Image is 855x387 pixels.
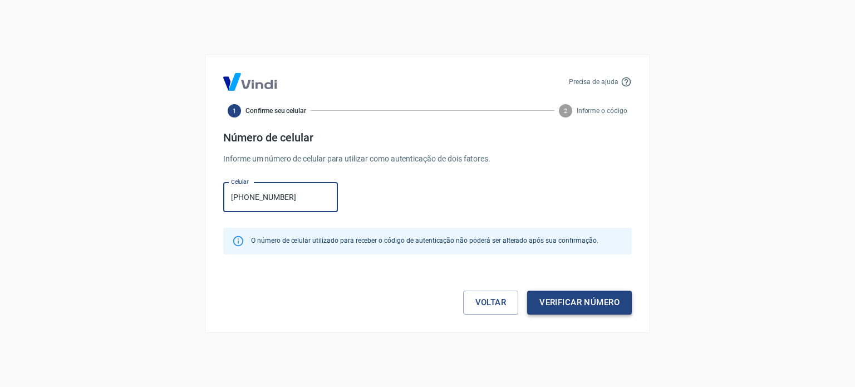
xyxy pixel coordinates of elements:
h4: Número de celular [223,131,632,144]
span: Confirme seu celular [245,106,306,116]
span: Informe o código [577,106,627,116]
label: Celular [231,178,249,186]
button: Verificar número [527,291,632,314]
img: Logo Vind [223,73,277,91]
div: O número de celular utilizado para receber o código de autenticação não poderá ser alterado após ... [251,231,598,251]
text: 2 [564,107,567,114]
a: Voltar [463,291,519,314]
p: Informe um número de celular para utilizar como autenticação de dois fatores. [223,153,632,165]
p: Precisa de ajuda [569,77,618,87]
text: 1 [233,107,236,114]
